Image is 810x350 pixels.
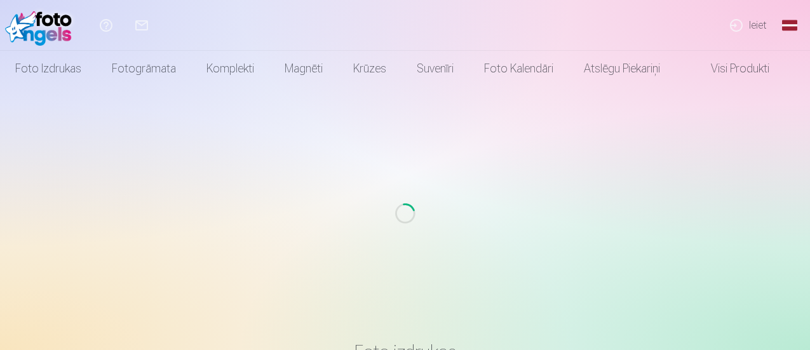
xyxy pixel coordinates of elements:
a: Atslēgu piekariņi [569,51,675,86]
a: Krūzes [338,51,402,86]
a: Foto kalendāri [469,51,569,86]
a: Magnēti [269,51,338,86]
a: Visi produkti [675,51,785,86]
a: Fotogrāmata [97,51,191,86]
a: Komplekti [191,51,269,86]
img: /fa1 [5,5,78,46]
a: Suvenīri [402,51,469,86]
